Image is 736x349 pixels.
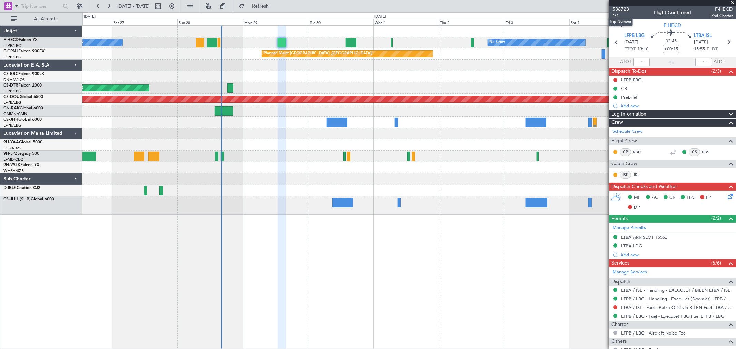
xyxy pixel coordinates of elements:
a: CS-DOUGlobal 6500 [3,95,43,99]
span: LFPB LBG [624,32,645,39]
span: Crew [611,119,623,127]
span: Others [611,338,627,346]
div: Thu 2 [439,19,504,25]
a: GMMN/CMN [3,111,27,117]
a: Manage Permits [612,225,646,231]
a: CN-RAKGlobal 6000 [3,106,43,110]
a: F-HECDFalcon 7X [3,38,38,42]
span: Flight Crew [611,137,637,145]
span: All Aircraft [18,17,73,21]
span: 9H-LPZ [3,152,17,156]
span: CN-RAK [3,106,20,110]
span: Cabin Crew [611,160,637,168]
a: FCBB/BZV [3,146,22,151]
a: CS-RRCFalcon 900LX [3,72,44,76]
span: 02:45 [666,38,677,45]
a: LFPB / LBG - Aircraft Noise Fee [621,330,686,336]
span: Dispatch [611,278,630,286]
a: Manage Services [612,269,647,276]
a: Schedule Crew [612,128,642,135]
span: 9H-VSLK [3,163,20,167]
span: F-HECD [3,38,19,42]
span: Pref Charter [711,13,733,19]
a: LFPB/LBG [3,100,21,105]
span: (2/2) [711,215,721,222]
a: LFPB/LBG [3,123,21,128]
span: 9H-YAA [3,140,19,144]
a: 9H-YAAGlobal 5000 [3,140,42,144]
span: Refresh [246,4,275,9]
div: CP [620,148,631,156]
span: (5/6) [711,259,721,267]
span: [DATE] [624,39,638,46]
div: LTBA ARR SLOT 1555z [621,234,667,240]
span: MF [634,194,640,201]
div: Trip Number [608,18,633,26]
div: Flight Confirmed [654,9,691,17]
div: Prebrief [621,94,637,100]
div: CB [621,86,627,91]
a: LFPB/LBG [3,43,21,48]
input: Trip Number [21,1,61,11]
a: PBS [702,149,717,155]
div: Tue 30 [308,19,373,25]
div: Mon 29 [243,19,308,25]
span: Dispatch To-Dos [611,68,646,76]
span: 13:10 [637,46,648,53]
span: CR [669,194,675,201]
a: LFPB / LBG - Fuel - ExecuJet FBO Fuel LFPB / LBG [621,313,724,319]
a: D-IBLKCitation CJ2 [3,186,40,190]
div: Sun 28 [177,19,243,25]
div: ISP [620,171,631,179]
span: (2/3) [711,68,721,75]
span: CS-RRC [3,72,18,76]
span: ALDT [714,59,725,66]
span: CS-JHH (SUB) [3,197,31,201]
span: AC [652,194,658,201]
span: FP [706,194,711,201]
span: 536723 [612,6,629,13]
span: ETOT [624,46,636,53]
a: WMSA/SZB [3,168,24,173]
a: CS-JHH (SUB)Global 6000 [3,197,54,201]
span: Leg Information [611,110,646,118]
a: LFMD/CEQ [3,157,23,162]
span: F-GPNJ [3,49,18,53]
span: CS-DTR [3,83,18,88]
div: Planned Maint [GEOGRAPHIC_DATA] ([GEOGRAPHIC_DATA]) [264,49,372,59]
span: Services [611,259,629,267]
span: 15:55 [694,46,705,53]
span: LTBA ISL [694,32,712,39]
button: Refresh [236,1,277,12]
div: Fri 3 [504,19,569,25]
span: ELDT [707,46,718,53]
span: Dispatch Checks and Weather [611,183,677,191]
div: Add new [620,252,733,258]
a: F-GPNJFalcon 900EX [3,49,45,53]
a: CS-DTRFalcon 2000 [3,83,42,88]
span: [DATE] - [DATE] [117,3,150,9]
a: LFPB/LBG [3,89,21,94]
span: Permits [611,215,628,223]
a: DNMM/LOS [3,77,25,82]
span: F-HECD [664,22,681,29]
a: 9H-LPZLegacy 500 [3,152,39,156]
a: 9H-VSLKFalcon 7X [3,163,39,167]
span: Charter [611,321,628,329]
a: JRL [633,172,648,178]
span: FFC [687,194,695,201]
div: LFPB FBO [621,77,642,83]
a: LFPB/LBG [3,54,21,60]
button: All Aircraft [8,13,75,24]
input: --:-- [633,58,650,66]
span: [DATE] [694,39,708,46]
div: Add new [620,103,733,109]
a: RBO [633,149,648,155]
div: CS [689,148,700,156]
div: LTBA LDG [621,243,642,249]
a: LTBA / ISL - Fuel - Petro Ofisi via BILEN Fuel LTBA / ISL [621,305,733,310]
div: [DATE] [374,14,386,20]
a: LFPB / LBG - Handling - ExecuJet (Skyvalet) LFPB / LBG [621,296,733,302]
span: D-IBLK [3,186,17,190]
div: Sat 4 [569,19,635,25]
